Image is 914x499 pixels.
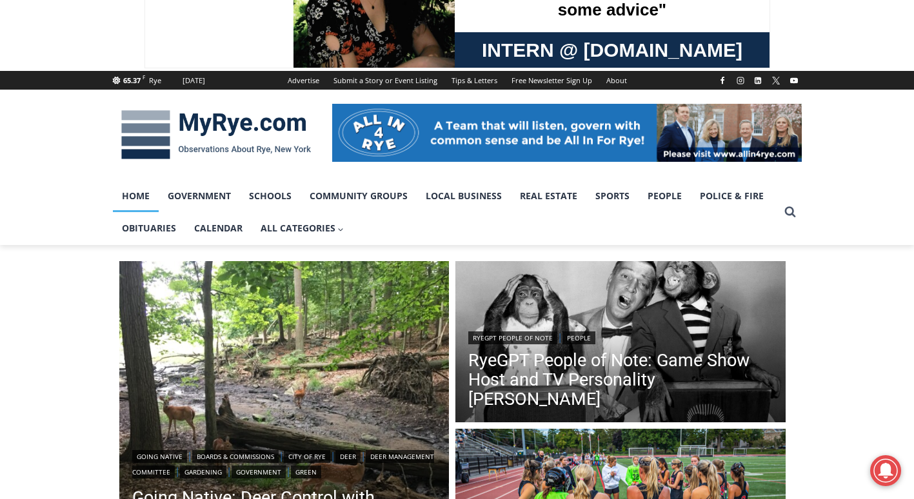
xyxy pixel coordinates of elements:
[417,180,511,212] a: Local Business
[135,38,186,106] div: unique DIY crafts
[123,75,141,85] span: 65.37
[586,180,639,212] a: Sports
[335,450,361,463] a: Deer
[639,180,691,212] a: People
[599,71,634,90] a: About
[444,71,504,90] a: Tips & Letters
[468,331,557,344] a: RyeGPT People of Note
[455,261,786,426] a: Read More RyeGPT People of Note: Game Show Host and TV Personality Garry Moore
[768,73,784,88] a: X
[159,180,240,212] a: Government
[132,450,187,463] a: Going Native
[786,73,802,88] a: YouTube
[192,450,279,463] a: Boards & Commissions
[468,329,773,344] div: |
[135,109,141,122] div: 5
[113,180,779,245] nav: Primary Navigation
[252,212,353,244] button: Child menu of All Categories
[232,465,286,478] a: Government
[113,212,185,244] a: Obituaries
[504,71,599,90] a: Free Newsletter Sign Up
[326,1,610,125] div: "We would have speakers with experience in local journalism speak to us about their experiences a...
[715,73,730,88] a: Facebook
[337,128,598,157] span: Intern @ [DOMAIN_NAME]
[284,450,330,463] a: City of Rye
[281,71,326,90] a: Advertise
[1,128,193,161] a: [PERSON_NAME] Read Sanctuary Fall Fest: [DATE]
[149,75,161,86] div: Rye
[301,180,417,212] a: Community Groups
[455,261,786,426] img: (PHOTO: Publicity photo of Garry Moore with his guests, the Marquis Chimps, from The Garry Moore ...
[562,331,595,344] a: People
[240,180,301,212] a: Schools
[779,201,802,224] button: View Search Form
[143,73,145,81] span: F
[511,180,586,212] a: Real Estate
[183,75,205,86] div: [DATE]
[185,212,252,244] a: Calendar
[113,180,159,212] a: Home
[691,180,773,212] a: Police & Fire
[113,101,319,168] img: MyRye.com
[144,109,148,122] div: /
[291,465,321,478] a: Green
[151,109,157,122] div: 6
[132,447,437,478] div: | | | | | | |
[180,465,226,478] a: Gardening
[281,71,634,90] nav: Secondary Navigation
[332,104,802,162] img: All in for Rye
[310,125,625,161] a: Intern @ [DOMAIN_NAME]
[750,73,766,88] a: Linkedin
[468,351,773,409] a: RyeGPT People of Note: Game Show Host and TV Personality [PERSON_NAME]
[326,71,444,90] a: Submit a Story or Event Listing
[10,130,172,159] h4: [PERSON_NAME] Read Sanctuary Fall Fest: [DATE]
[733,73,748,88] a: Instagram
